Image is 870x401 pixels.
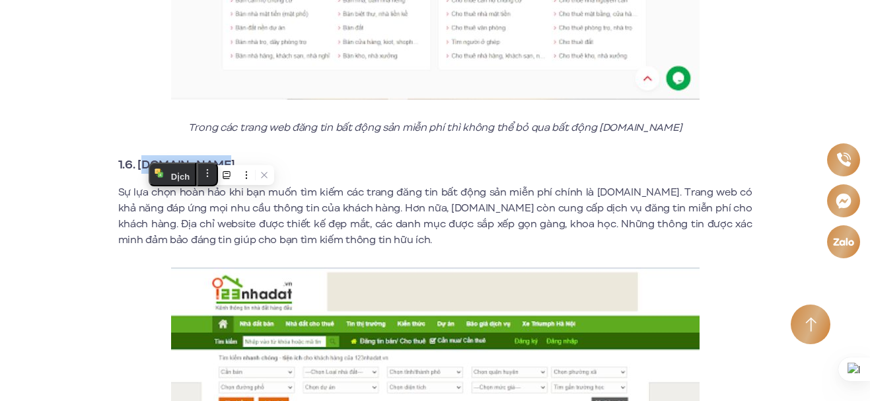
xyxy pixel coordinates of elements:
img: Zalo icon [832,237,855,246]
strong: 1.6. [DOMAIN_NAME] [118,156,235,173]
img: Arrow icon [805,317,816,332]
img: Messenger icon [835,192,852,209]
img: Phone icon [836,153,851,167]
em: Trong các trang web đăng tin bất động sản miễn phí thì không thể bỏ qua bất động [DOMAIN_NAME] [188,120,682,135]
p: Sự lựa chọn hoàn hảo khi bạn muốn tìm kiếm các trang đăng tin bất động sản miễn phí chính là [DOM... [118,184,752,248]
